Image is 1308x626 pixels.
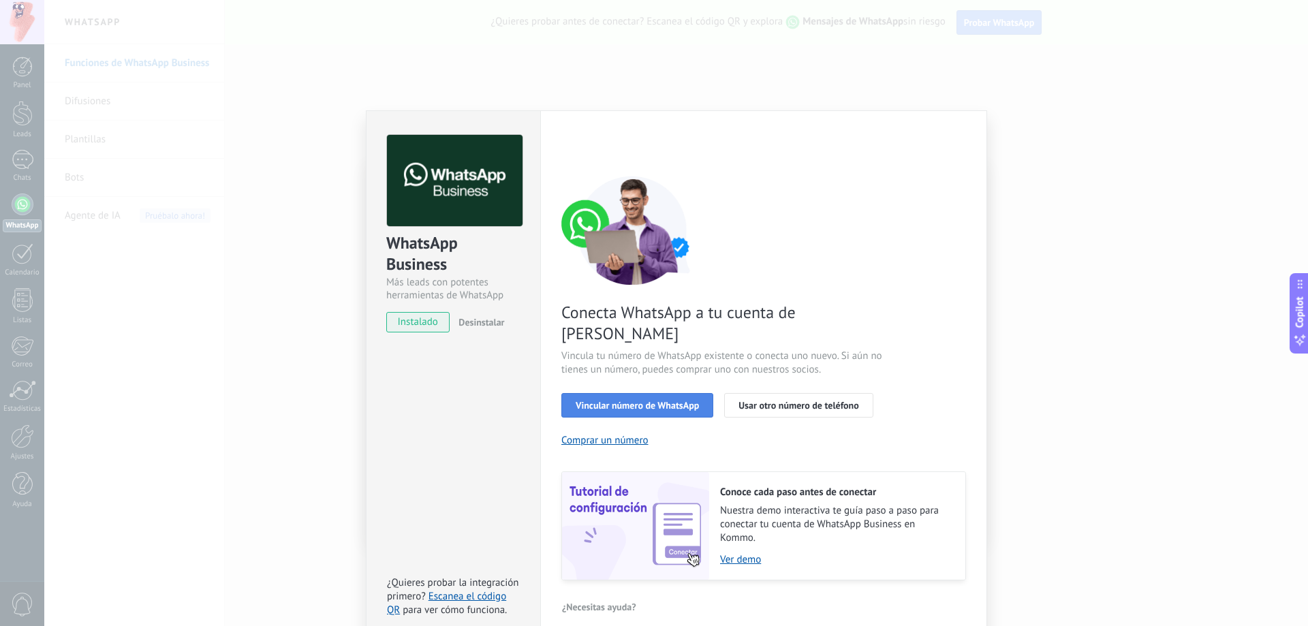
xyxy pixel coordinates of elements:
span: ¿Quieres probar la integración primero? [387,576,519,603]
a: Escanea el código QR [387,590,506,616]
span: Desinstalar [458,316,504,328]
span: Copilot [1293,296,1307,328]
button: ¿Necesitas ayuda? [561,597,637,617]
div: Más leads con potentes herramientas de WhatsApp [386,276,520,302]
img: logo_main.png [387,135,523,227]
span: Nuestra demo interactiva te guía paso a paso para conectar tu cuenta de WhatsApp Business en Kommo. [720,504,952,545]
span: instalado [387,312,449,332]
h2: Conoce cada paso antes de conectar [720,486,952,499]
img: connect number [561,176,704,285]
button: Usar otro número de teléfono [724,393,873,418]
button: Desinstalar [453,312,504,332]
div: WhatsApp Business [386,232,520,276]
span: Vincula tu número de WhatsApp existente o conecta uno nuevo. Si aún no tienes un número, puedes c... [561,349,886,377]
span: Vincular número de WhatsApp [576,401,699,410]
button: Comprar un número [561,434,649,447]
button: Vincular número de WhatsApp [561,393,713,418]
span: para ver cómo funciona. [403,604,507,616]
span: Usar otro número de teléfono [738,401,858,410]
a: Ver demo [720,553,952,566]
span: ¿Necesitas ayuda? [562,602,636,612]
span: Conecta WhatsApp a tu cuenta de [PERSON_NAME] [561,302,886,344]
